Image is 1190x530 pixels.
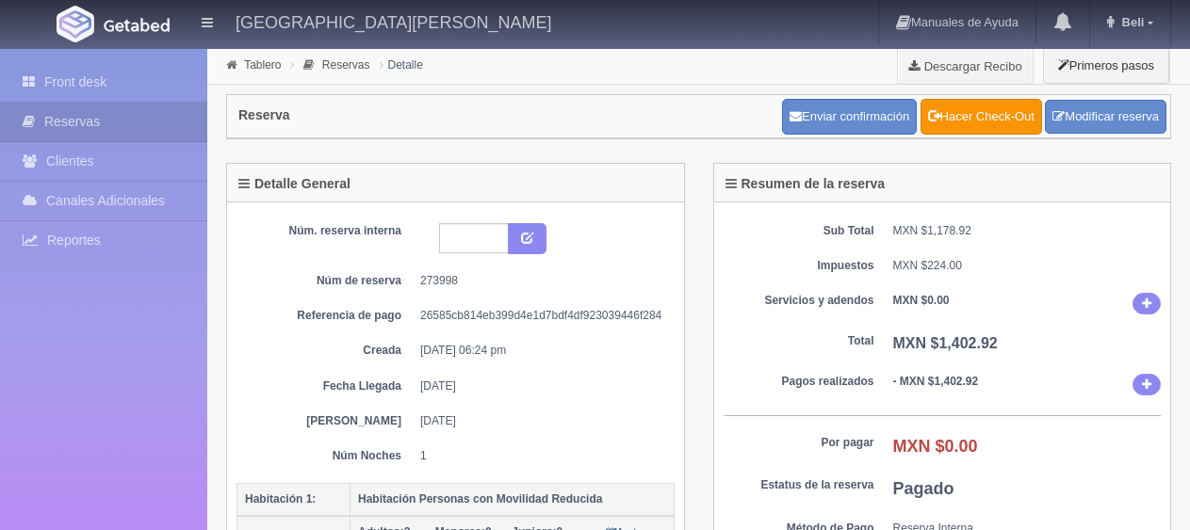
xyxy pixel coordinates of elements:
a: Modificar reserva [1045,100,1166,135]
dt: Estatus de la reserva [724,477,874,493]
h4: [GEOGRAPHIC_DATA][PERSON_NAME] [236,9,551,33]
dt: [PERSON_NAME] [251,413,401,429]
dt: Referencia de pago [251,308,401,324]
img: Getabed [104,18,170,32]
h4: Detalle General [238,177,350,191]
dd: 273998 [420,273,660,289]
dt: Núm. reserva interna [251,223,401,239]
b: - MXN $1,402.92 [893,375,979,388]
b: Habitación 1: [245,492,316,506]
b: Pagado [893,479,954,498]
dt: Servicios y adendos [724,293,874,309]
dd: 1 [420,448,660,464]
a: Hacer Check-Out [921,99,1042,135]
button: Primeros pasos [1043,47,1169,84]
dt: Por pagar [724,435,874,451]
h4: Reserva [238,108,290,122]
dd: MXN $1,178.92 [893,223,1162,239]
button: Enviar confirmación [782,99,917,135]
dd: MXN $224.00 [893,258,1162,274]
dt: Creada [251,343,401,359]
img: Getabed [57,6,94,42]
h4: Resumen de la reserva [725,177,886,191]
dt: Impuestos [724,258,874,274]
dd: [DATE] [420,378,660,394]
dt: Pagos realizados [724,374,874,390]
a: Tablero [244,58,281,72]
dt: Núm Noches [251,448,401,464]
dt: Sub Total [724,223,874,239]
a: Descargar Recibo [898,47,1033,85]
dd: [DATE] 06:24 pm [420,343,660,359]
dt: Núm de reserva [251,273,401,289]
span: Beli [1117,15,1145,29]
dt: Total [724,333,874,349]
a: Reservas [322,58,370,72]
b: MXN $0.00 [893,294,950,307]
dt: Fecha Llegada [251,378,401,394]
dd: 26585cb814eb399d4e1d7bdf4df923039446f284 [420,308,660,324]
th: Habitación Personas con Movilidad Reducida [350,483,675,516]
b: MXN $1,402.92 [893,335,998,351]
dd: [DATE] [420,413,660,429]
b: MXN $0.00 [893,437,978,456]
li: Detalle [375,56,428,73]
